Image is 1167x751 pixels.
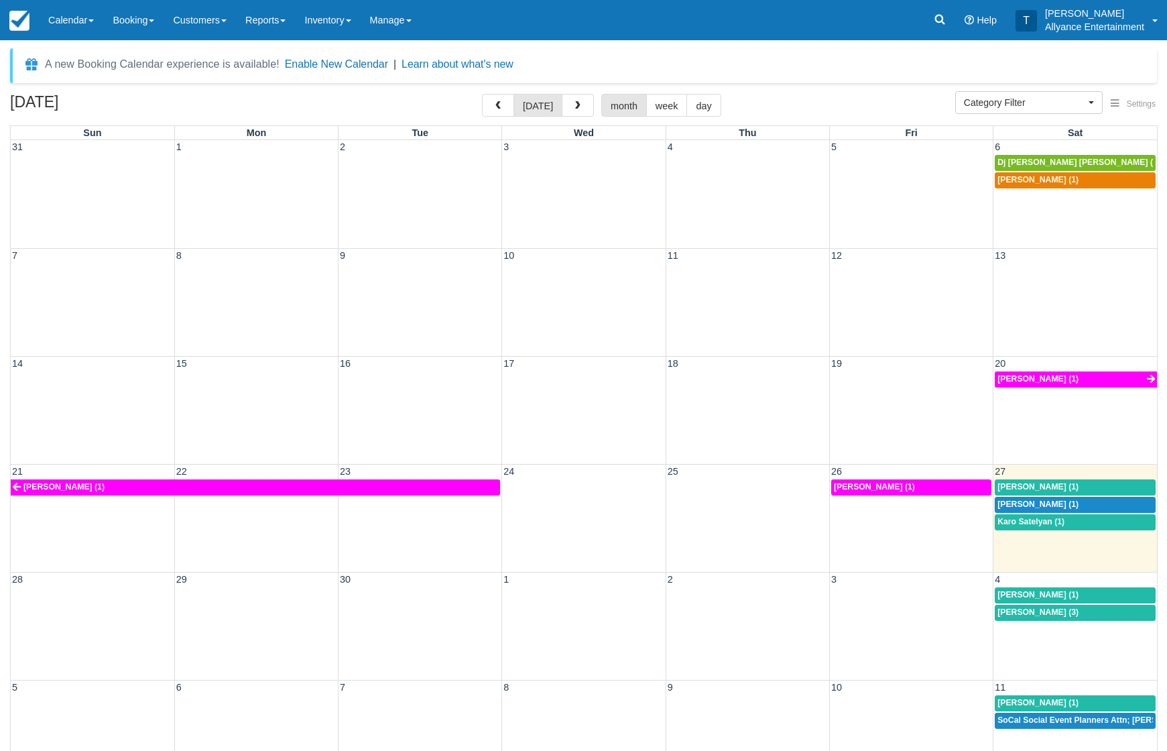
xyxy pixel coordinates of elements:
[11,479,500,496] a: [PERSON_NAME] (1)
[995,172,1156,188] a: [PERSON_NAME] (1)
[666,358,680,369] span: 18
[995,497,1156,513] a: [PERSON_NAME] (1)
[339,141,347,152] span: 2
[175,141,183,152] span: 1
[1127,99,1156,109] span: Settings
[993,358,1007,369] span: 20
[175,358,188,369] span: 15
[830,358,843,369] span: 19
[45,56,280,72] div: A new Booking Calendar experience is available!
[995,695,1156,711] a: [PERSON_NAME] (1)
[666,250,680,261] span: 11
[247,127,267,138] span: Mon
[513,94,562,117] button: [DATE]
[686,94,721,117] button: day
[11,358,24,369] span: 14
[412,127,428,138] span: Tue
[997,698,1079,707] span: [PERSON_NAME] (1)
[997,158,1160,167] span: Dj [PERSON_NAME] [PERSON_NAME] (1)
[993,574,1001,585] span: 4
[502,466,515,477] span: 24
[997,500,1079,509] span: [PERSON_NAME] (1)
[997,374,1079,384] span: [PERSON_NAME] (1)
[995,371,1157,388] a: [PERSON_NAME] (1)
[11,574,24,585] span: 28
[739,127,756,138] span: Thu
[997,175,1079,184] span: [PERSON_NAME] (1)
[502,574,510,585] span: 1
[502,682,510,693] span: 8
[977,15,997,25] span: Help
[339,466,352,477] span: 23
[995,479,1156,496] a: [PERSON_NAME] (1)
[905,127,917,138] span: Fri
[11,141,24,152] span: 31
[339,358,352,369] span: 16
[502,250,515,261] span: 10
[997,608,1079,617] span: [PERSON_NAME] (3)
[964,96,1085,109] span: Category Filter
[995,587,1156,603] a: [PERSON_NAME] (1)
[646,94,688,117] button: week
[1103,95,1164,114] button: Settings
[1045,7,1144,20] p: [PERSON_NAME]
[1045,20,1144,34] p: Allyance Entertainment
[666,466,680,477] span: 25
[339,682,347,693] span: 7
[502,141,510,152] span: 3
[831,479,991,496] a: [PERSON_NAME] (1)
[830,250,843,261] span: 12
[997,590,1079,599] span: [PERSON_NAME] (1)
[830,682,843,693] span: 10
[993,682,1007,693] span: 11
[10,94,180,119] h2: [DATE]
[834,482,915,492] span: [PERSON_NAME] (1)
[23,482,105,492] span: [PERSON_NAME] (1)
[666,682,674,693] span: 9
[830,574,838,585] span: 3
[339,250,347,261] span: 9
[502,358,515,369] span: 17
[175,574,188,585] span: 29
[666,141,674,152] span: 4
[995,155,1156,171] a: Dj [PERSON_NAME] [PERSON_NAME] (1)
[1016,10,1037,32] div: T
[997,517,1064,526] span: Karo Satelyan (1)
[83,127,101,138] span: Sun
[666,574,674,585] span: 2
[995,713,1156,729] a: SoCal Social Event Planners Attn; [PERSON_NAME] (2)
[1068,127,1083,138] span: Sat
[175,250,183,261] span: 8
[997,482,1079,492] span: [PERSON_NAME] (1)
[993,466,1007,477] span: 27
[995,605,1156,621] a: [PERSON_NAME] (3)
[993,250,1007,261] span: 13
[339,574,352,585] span: 30
[175,466,188,477] span: 22
[993,141,1001,152] span: 6
[995,514,1156,530] a: Karo Satelyan (1)
[402,58,513,70] a: Learn about what's new
[393,58,396,70] span: |
[11,682,19,693] span: 5
[285,58,388,71] button: Enable New Calendar
[9,11,29,31] img: checkfront-main-nav-mini-logo.png
[11,250,19,261] span: 7
[830,141,838,152] span: 5
[965,15,974,25] i: Help
[601,94,647,117] button: month
[175,682,183,693] span: 6
[830,466,843,477] span: 26
[11,466,24,477] span: 21
[574,127,594,138] span: Wed
[955,91,1103,114] button: Category Filter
